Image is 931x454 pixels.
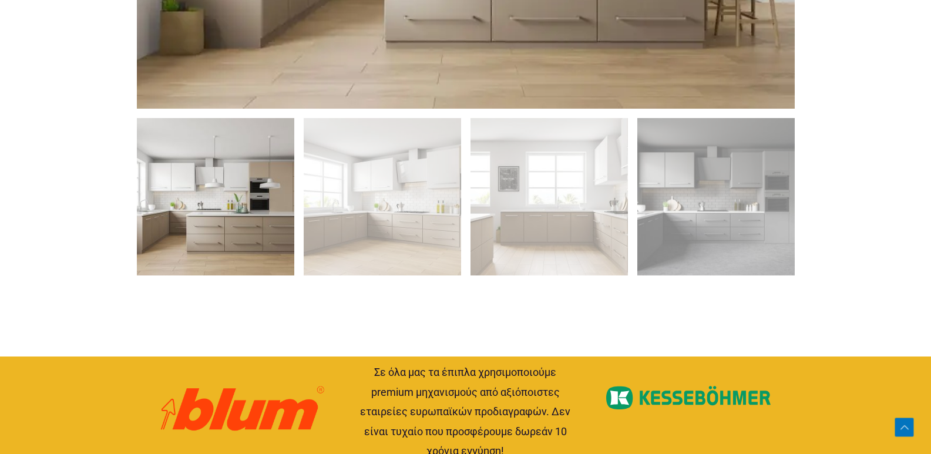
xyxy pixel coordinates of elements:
img: Έπιπλα κουζίνας Querim [637,118,795,275]
img: Έπιπλα κουζίνας Querim [137,118,294,275]
img: Querim κουζίνα [470,118,628,275]
img: Μηχανισμοί BLUM [160,386,325,431]
img: Querim κουζίνα [304,118,461,275]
